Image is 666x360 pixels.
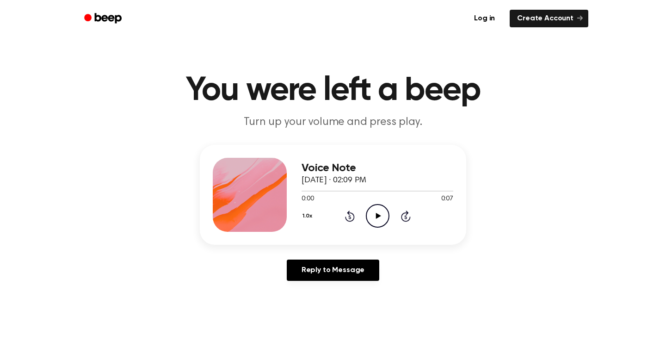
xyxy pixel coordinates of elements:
[302,194,314,204] span: 0:00
[302,208,315,224] button: 1.0x
[510,10,588,27] a: Create Account
[302,176,366,185] span: [DATE] · 02:09 PM
[287,260,379,281] a: Reply to Message
[155,115,511,130] p: Turn up your volume and press play.
[78,10,130,28] a: Beep
[441,194,453,204] span: 0:07
[465,8,504,29] a: Log in
[302,162,453,174] h3: Voice Note
[96,74,570,107] h1: You were left a beep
